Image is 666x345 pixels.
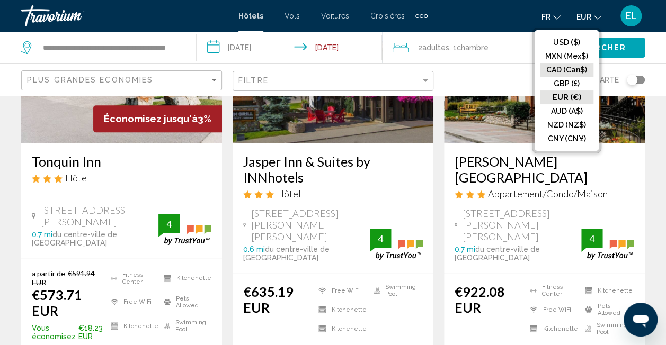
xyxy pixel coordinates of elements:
[370,232,391,245] div: 4
[580,284,634,297] li: Kitchenette
[243,153,423,185] a: Jasper Inn & Suites by INNhotels
[32,324,76,341] span: Vous économisez
[540,132,593,146] button: CNY (CN¥)
[238,76,269,85] span: Filtre
[65,172,90,184] span: Hôtel
[243,245,330,262] span: du centre-ville de [GEOGRAPHIC_DATA]
[540,49,593,63] button: MXN (Mex$)
[580,303,634,316] li: Pets Allowed
[455,188,634,199] div: 3 star Apartment
[158,217,180,230] div: 4
[581,232,602,245] div: 4
[418,40,449,55] span: 2
[580,322,634,335] li: Swimming Pool
[576,9,601,24] button: Change currency
[422,43,449,52] span: Adultes
[27,76,153,84] span: Plus grandes économies
[243,284,294,315] ins: €635.19 EUR
[455,284,505,315] ins: €922.08 EUR
[158,317,211,335] li: Swimming Pool
[32,324,105,341] p: €18.23 EUR
[32,172,211,184] div: 3 star Hotel
[541,9,561,24] button: Change language
[233,70,433,92] button: Filter
[449,40,489,55] span: , 1
[32,269,65,278] span: a partir de
[32,230,52,239] span: 0.7 mi
[105,293,158,311] li: Free WiFi
[382,32,557,63] button: Travelers: 2 adults, 0 children
[540,118,593,132] button: NZD (NZ$)
[415,7,428,24] button: Extra navigation items
[313,284,368,297] li: Free WiFi
[370,229,423,260] img: trustyou-badge.svg
[21,5,228,26] a: Travorium
[457,43,489,52] span: Chambre
[41,204,158,228] span: [STREET_ADDRESS][PERSON_NAME]
[455,245,540,262] span: du centre-ville de [GEOGRAPHIC_DATA]
[158,214,211,245] img: trustyou-badge.svg
[158,293,211,311] li: Pets Allowed
[32,269,95,287] del: €591.94 EUR
[32,153,211,169] a: Tonquin Inn
[625,11,637,21] span: EL
[277,188,301,199] span: Hôtel
[243,188,423,199] div: 3 star Hotel
[540,35,593,49] button: USD ($)
[285,12,300,20] a: Vols
[541,13,550,21] span: fr
[455,245,475,253] span: 0.7 mi
[251,207,370,242] span: [STREET_ADDRESS][PERSON_NAME][PERSON_NAME]
[27,76,219,85] mat-select: Sort by
[105,269,158,287] li: Fitness Center
[158,269,211,287] li: Kitchenette
[32,230,117,247] span: du centre-ville de [GEOGRAPHIC_DATA]
[594,72,619,87] span: Carte
[32,287,82,319] ins: €573.71 EUR
[368,284,423,297] li: Swimming Pool
[321,12,349,20] a: Voitures
[624,303,658,337] iframe: Bouton de lancement de la fenêtre de messagerie
[617,5,645,27] button: User Menu
[243,245,265,253] span: 0.6 mi
[238,12,263,20] a: Hôtels
[540,90,593,104] button: EUR (€)
[455,153,634,185] a: [PERSON_NAME][GEOGRAPHIC_DATA]
[525,303,579,316] li: Free WiFi
[488,188,608,199] span: Appartement/Condo/Maison
[525,284,579,297] li: Fitness Center
[93,105,222,132] div: 3%
[313,303,368,316] li: Kitchenette
[576,13,591,21] span: EUR
[525,322,579,335] li: Kitchenette
[540,104,593,118] button: AUD (A$)
[104,113,198,124] span: Économisez jusqu'à
[313,322,368,335] li: Kitchenette
[105,317,158,335] li: Kitchenette
[370,12,405,20] a: Croisières
[581,229,634,260] img: trustyou-badge.svg
[463,207,581,242] span: [STREET_ADDRESS][PERSON_NAME][PERSON_NAME]
[540,63,593,77] button: CAD (Can$)
[540,77,593,90] button: GBP (£)
[197,32,383,63] button: Check-in date: Sep 10, 2025 Check-out date: Sep 12, 2025
[619,75,645,85] button: Toggle map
